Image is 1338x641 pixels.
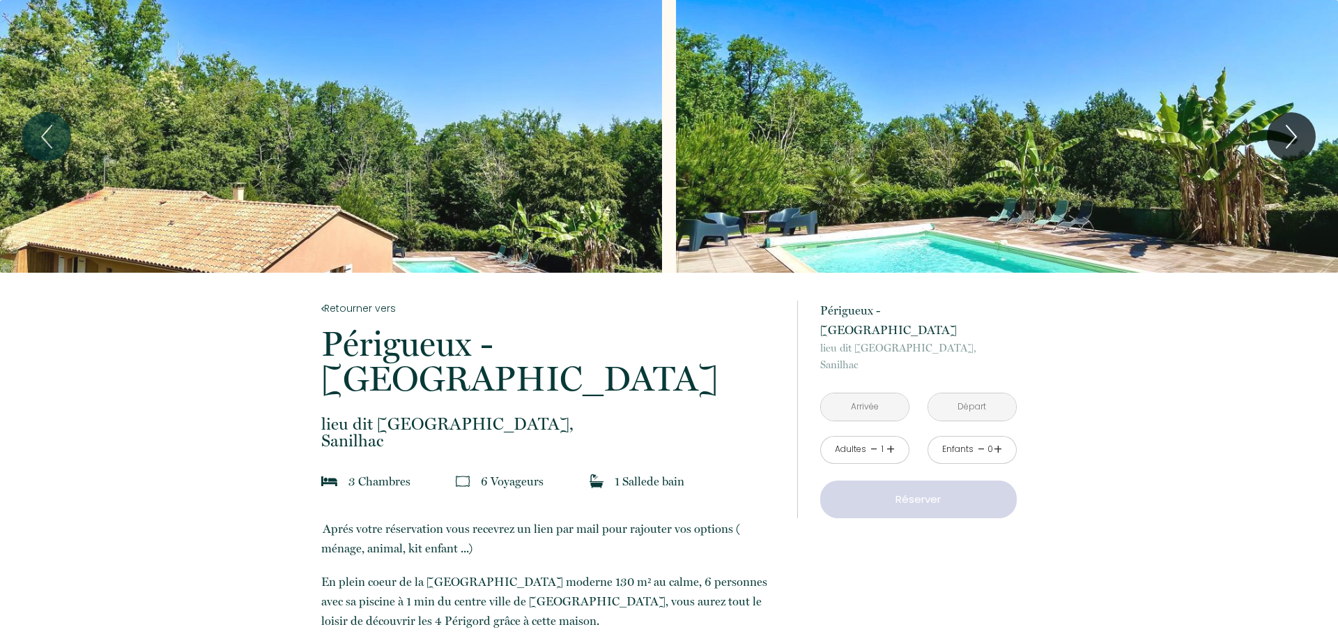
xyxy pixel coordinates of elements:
[321,519,778,558] p: Aprés votre réservation vous recevrez un lien par mail pour rajouter vos options ( ménage, animal...
[321,416,778,432] span: lieu dit [GEOGRAPHIC_DATA],
[994,439,1002,460] a: +
[348,472,410,491] p: 3 Chambre
[539,474,544,488] span: s
[321,301,778,316] a: Retourner vers
[1267,112,1316,161] button: Next
[942,443,974,456] div: Enfants
[820,301,1017,340] p: Périgueux - [GEOGRAPHIC_DATA]
[481,472,544,491] p: 6 Voyageur
[321,416,778,449] p: Sanilhac
[835,443,866,456] div: Adultes
[987,443,994,456] div: 0
[928,393,1016,421] input: Départ
[615,472,684,491] p: 1 Salle de bain
[321,572,778,631] p: En plein coeur de la [GEOGRAPHIC_DATA] moderne 130 m² au calme, 6 personnes avec sa piscine à 1 m...
[321,326,778,396] p: Périgueux - [GEOGRAPHIC_DATA]
[22,112,71,161] button: Previous
[820,340,1017,373] p: Sanilhac
[886,439,895,460] a: +
[820,481,1017,518] button: Réserver
[978,439,985,460] a: -
[821,393,909,421] input: Arrivée
[870,439,878,460] a: -
[456,474,470,488] img: guests
[879,443,886,456] div: 1
[820,340,1017,356] span: lieu dit [GEOGRAPHIC_DATA],
[406,474,410,488] span: s
[825,491,1012,508] p: Réserver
